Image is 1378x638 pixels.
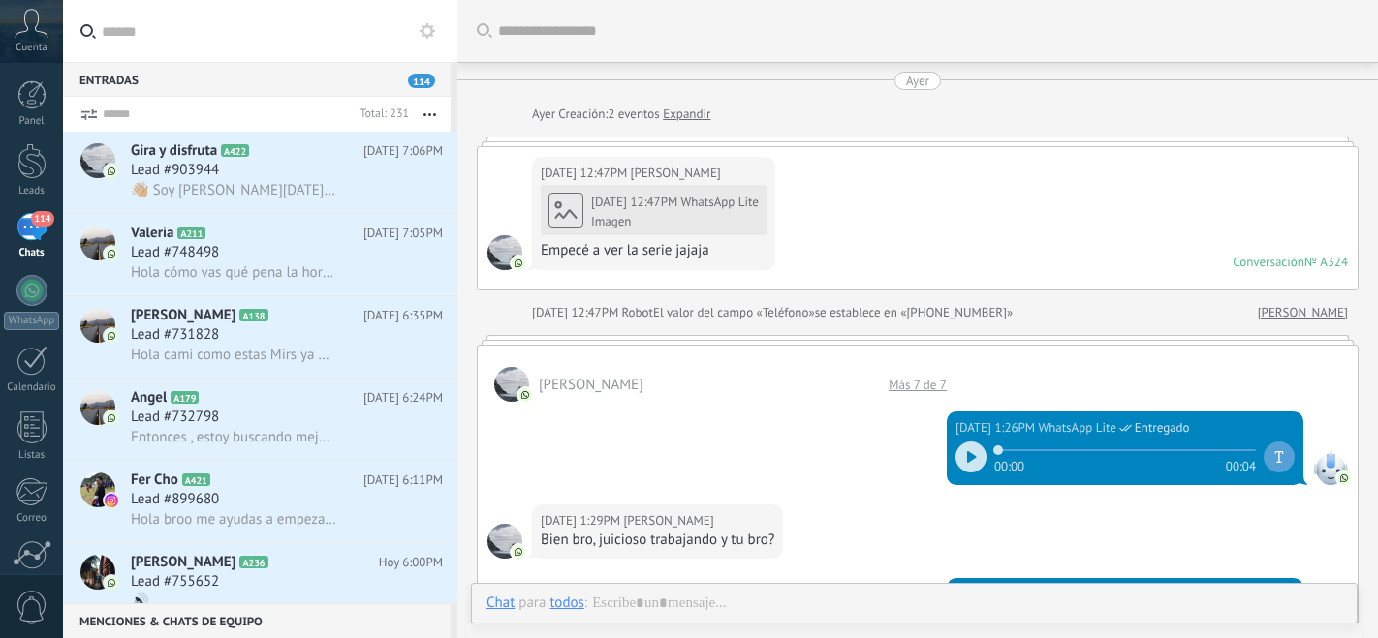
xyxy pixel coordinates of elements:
div: Ayer [532,105,558,124]
a: [PERSON_NAME] [1258,303,1348,322]
span: Hoy 6:00PM [379,553,443,572]
div: [DATE] 1:26PM [955,418,1038,438]
span: [DATE] 7:06PM [363,141,443,161]
span: [DATE] 6:35PM [363,306,443,325]
span: 🔊 [131,592,149,611]
span: Lead #731828 [131,325,219,345]
span: Entregado [1135,418,1190,438]
span: Lead #755652 [131,572,219,592]
a: avatariconFer ChoA421[DATE] 6:11PMLead #899680Hola broo me ayudas a empezar en el dropshiping🥹 [63,461,457,542]
a: avataricon[PERSON_NAME]A236Hoy 6:00PMLead #755652🔊 [63,543,457,624]
img: icon [105,576,118,590]
span: A179 [171,391,199,404]
span: Lead #748498 [131,243,219,262]
span: 114 [408,74,435,88]
span: [DATE] 6:24PM [363,388,443,408]
span: Hola cami como estas Mirs ya mire el video que me enviaste y me llamo mucho la atencion, me interesa [131,346,336,364]
img: icon [105,494,118,507]
span: Christian Jara [487,235,522,270]
span: Valeria [131,224,173,243]
span: Fer Cho [131,471,178,490]
span: Christian Jara [630,164,720,183]
span: Christian Jara [487,524,522,559]
span: [DATE] 6:11PM [363,471,443,490]
div: № A324 [1304,254,1348,270]
img: icon [105,165,118,178]
span: Lead #903944 [131,161,219,180]
span: Hola cómo vas qué pena la hora pero andaba ocupada, sí claro tú me dices a qué hora y cuadramos [131,263,336,282]
span: 2 eventos [608,105,659,124]
a: avatariconGira y disfrutaA422[DATE] 7:06PMLead #903944👋🏼 Soy [PERSON_NAME][DATE] quiero mostrarte... [63,132,457,213]
div: [DATE] 1:29PM [541,511,623,531]
span: Gira y disfruta [131,141,217,161]
div: [DATE] 12:47PM [541,164,630,183]
span: Angel [131,388,167,408]
a: Expandir [663,105,710,124]
a: avatariconAngelA179[DATE] 6:24PMLead #732798Entonces , estoy buscando mejorar mis ingresos [63,379,457,460]
span: : [584,593,587,613]
span: WhatsApp Lite [1313,450,1348,485]
div: Ayer [906,72,929,90]
span: Christian Jara [494,367,529,402]
span: WhatsApp Lite [1038,418,1115,438]
img: com.amocrm.amocrmwa.svg [518,388,532,402]
div: Chats [4,247,60,259]
img: com.amocrm.amocrmwa.svg [512,545,525,559]
img: com.amocrm.amocrmwa.svg [1337,471,1351,485]
img: com.amocrm.amocrmwa.svg [512,257,525,270]
div: Empecé a ver la serie jajaja [541,241,767,260]
div: Leads [4,185,60,197]
div: todos [549,593,583,611]
div: Bien bro, juicioso trabajando y tu bro? [541,531,774,550]
div: Panel [4,115,60,128]
div: Creación: [532,105,710,124]
span: A422 [221,144,249,157]
a: avataricon[PERSON_NAME]A138[DATE] 6:35PMLead #731828Hola cami como estas Mirs ya mire el video qu... [63,296,457,378]
span: Christian Jara [623,511,713,531]
span: Christian Jara [539,376,643,394]
a: avatariconValeriaA211[DATE] 7:05PMLead #748498Hola cómo vas qué pena la hora pero andaba ocupada,... [63,214,457,295]
div: Calendario [4,381,60,394]
span: Lead #899680 [131,490,219,509]
span: Lead #732798 [131,408,219,427]
span: [DATE] 7:05PM [363,224,443,243]
span: 114 [31,211,53,227]
div: Conversación [1233,254,1304,270]
span: [PERSON_NAME] [131,553,235,572]
span: para [518,593,546,613]
span: Robot [621,304,652,320]
span: Hola broo me ayudas a empezar en el dropshiping🥹 [131,510,336,529]
span: A421 [182,473,210,486]
div: Correo [4,512,60,525]
span: A138 [239,309,267,321]
span: A236 [239,556,267,568]
span: A211 [177,227,205,239]
img: icon [105,411,118,425]
div: Listas [4,449,60,462]
span: El valor del campo «Teléfono» [653,303,815,322]
div: WhatsApp [4,312,59,330]
div: Total: 231 [352,105,409,124]
span: Entonces , estoy buscando mejorar mis ingresos [131,428,336,446]
div: Más 7 de 7 [879,377,956,393]
span: 👋🏼 Soy [PERSON_NAME][DATE] quiero mostrarte el mismo camino que me llevó [PERSON_NAME] a facturar... [131,181,336,199]
img: icon [105,329,118,343]
span: 00:00 [994,457,1024,472]
span: se establece en «[PHONE_NUMBER]» [815,303,1014,322]
div: Menciones & Chats de equipo [63,603,451,638]
span: 00:04 [1226,457,1256,472]
div: [DATE] 12:47PM [532,303,621,322]
div: Entradas [63,62,451,97]
span: Cuenta [16,42,47,54]
span: [PERSON_NAME] [131,306,235,325]
img: icon [105,247,118,260]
